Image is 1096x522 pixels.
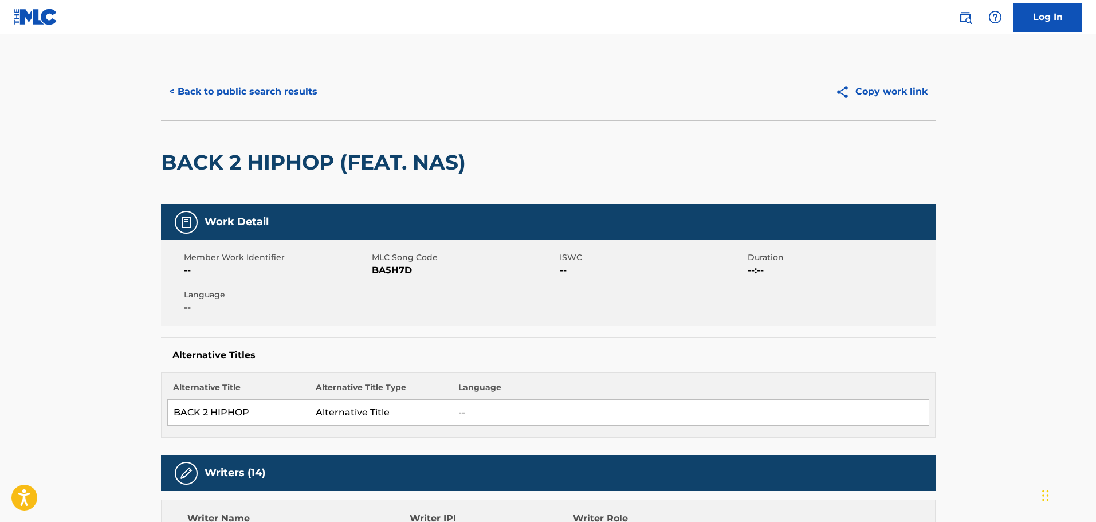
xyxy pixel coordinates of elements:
[184,289,369,301] span: Language
[161,77,325,106] button: < Back to public search results
[310,382,453,400] th: Alternative Title Type
[372,264,557,277] span: BA5H7D
[984,6,1007,29] div: Help
[184,264,369,277] span: --
[560,252,745,264] span: ISWC
[1039,467,1096,522] iframe: Chat Widget
[835,85,855,99] img: Copy work link
[958,10,972,24] img: search
[184,301,369,315] span: --
[748,252,933,264] span: Duration
[205,215,269,229] h5: Work Detail
[954,6,977,29] a: Public Search
[179,215,193,229] img: Work Detail
[172,350,924,361] h5: Alternative Titles
[827,77,936,106] button: Copy work link
[988,10,1002,24] img: help
[748,264,933,277] span: --:--
[560,264,745,277] span: --
[161,150,472,175] h2: BACK 2 HIPHOP (FEAT. NAS)
[453,400,929,426] td: --
[167,382,310,400] th: Alternative Title
[14,9,58,25] img: MLC Logo
[205,466,265,480] h5: Writers (14)
[1013,3,1082,32] a: Log In
[179,466,193,480] img: Writers
[372,252,557,264] span: MLC Song Code
[167,400,310,426] td: BACK 2 HIPHOP
[1042,478,1049,513] div: Drag
[310,400,453,426] td: Alternative Title
[453,382,929,400] th: Language
[184,252,369,264] span: Member Work Identifier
